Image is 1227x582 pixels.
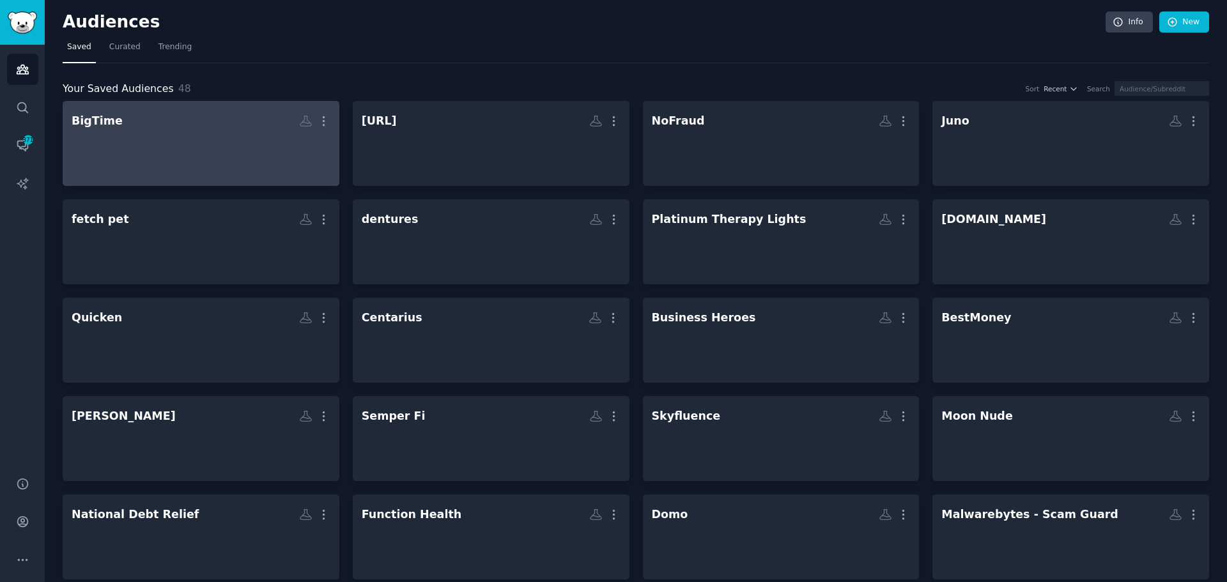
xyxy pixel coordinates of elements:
[932,199,1209,284] a: [DOMAIN_NAME]
[932,396,1209,481] a: Moon Nude
[1087,84,1110,93] div: Search
[72,408,176,424] div: [PERSON_NAME]
[362,113,397,129] div: [URL]
[932,494,1209,579] a: Malwarebytes - Scam Guard
[1026,84,1040,93] div: Sort
[362,211,419,227] div: dentures
[63,37,96,63] a: Saved
[353,101,629,186] a: [URL]
[652,408,721,424] div: Skyfluence
[353,396,629,481] a: Semper Fi
[932,298,1209,383] a: BestMoney
[643,494,920,579] a: Domo
[63,298,339,383] a: Quicken
[105,37,145,63] a: Curated
[72,211,129,227] div: fetch pet
[643,396,920,481] a: Skyfluence
[941,211,1046,227] div: [DOMAIN_NAME]
[63,199,339,284] a: fetch pet
[941,113,969,129] div: Juno
[941,408,1013,424] div: Moon Nude
[941,507,1118,523] div: Malwarebytes - Scam Guard
[941,310,1011,326] div: BestMoney
[932,101,1209,186] a: Juno
[7,130,38,161] a: 371
[158,42,192,53] span: Trending
[643,298,920,383] a: Business Heroes
[1044,84,1067,93] span: Recent
[353,298,629,383] a: Centarius
[1159,11,1209,33] a: New
[109,42,141,53] span: Curated
[72,310,122,326] div: Quicken
[63,101,339,186] a: BigTime
[63,81,174,97] span: Your Saved Audiences
[63,396,339,481] a: [PERSON_NAME]
[353,199,629,284] a: dentures
[67,42,91,53] span: Saved
[652,211,806,227] div: Platinum Therapy Lights
[1106,11,1153,33] a: Info
[362,507,461,523] div: Function Health
[1115,81,1209,96] input: Audience/Subreddit
[652,507,688,523] div: Domo
[362,310,422,326] div: Centarius
[72,507,199,523] div: National Debt Relief
[63,12,1106,33] h2: Audiences
[72,113,123,129] div: BigTime
[353,494,629,579] a: Function Health
[154,37,196,63] a: Trending
[643,101,920,186] a: NoFraud
[362,408,426,424] div: Semper Fi
[8,11,37,34] img: GummySearch logo
[178,82,191,95] span: 48
[1044,84,1078,93] button: Recent
[643,199,920,284] a: Platinum Therapy Lights
[22,135,34,144] span: 371
[63,494,339,579] a: National Debt Relief
[652,113,705,129] div: NoFraud
[652,310,756,326] div: Business Heroes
